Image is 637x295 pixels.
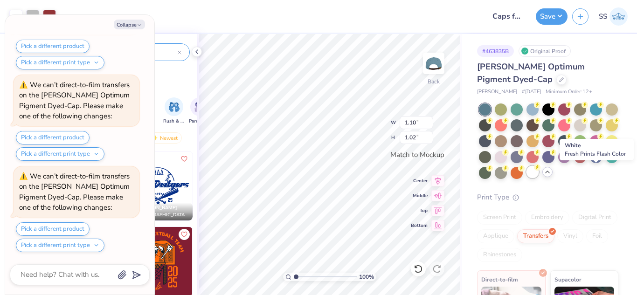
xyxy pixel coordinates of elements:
[124,151,193,220] img: f5ec5204-ba27-404b-be1c-b4d8f010060f
[586,229,608,243] div: Foil
[189,97,210,125] button: filter button
[194,102,205,112] img: Parent's Weekend Image
[517,229,554,243] div: Transfers
[477,211,522,225] div: Screen Print
[16,239,104,252] button: Pick a different print type
[146,132,182,144] div: Newest
[599,11,607,22] span: SS
[424,54,443,73] img: Back
[163,97,185,125] div: filter for Rush & Bid
[477,248,522,262] div: Rhinestones
[163,97,185,125] button: filter button
[477,45,514,57] div: # 463835B
[522,88,541,96] span: # [DATE]
[428,77,440,86] div: Back
[536,8,568,25] button: Save
[519,45,571,57] div: Original Proof
[192,151,261,220] img: c2c7b8e7-61d7-4e2e-b91d-e44cc7804f8a
[525,211,569,225] div: Embroidery
[19,172,130,213] div: We can’t direct-to-film transfers on the [PERSON_NAME] Optimum Pigment Dyed-Cap. Please make one ...
[114,20,145,29] button: Collapse
[169,102,180,112] img: Rush & Bid Image
[16,40,90,53] button: Pick a different product
[485,7,531,26] input: Untitled Design
[179,229,190,240] button: Like
[554,274,582,284] span: Supacolor
[477,229,514,243] div: Applique
[557,229,583,243] div: Vinyl
[359,273,374,281] span: 100 %
[138,205,177,211] span: [PERSON_NAME]
[477,192,618,203] div: Print Type
[16,147,104,161] button: Pick a different print type
[565,150,626,158] span: Fresh Prints Flash Color
[16,56,104,69] button: Pick a different print type
[411,222,428,229] span: Bottom
[477,61,585,85] span: [PERSON_NAME] Optimum Pigment Dyed-Cap
[138,212,189,219] span: [GEOGRAPHIC_DATA], [GEOGRAPHIC_DATA][US_STATE]
[546,88,592,96] span: Minimum Order: 12 +
[609,7,628,26] img: Sakshi Solanki
[19,80,130,121] div: We can’t direct-to-film transfers on the [PERSON_NAME] Optimum Pigment Dyed-Cap. Please make one ...
[411,192,428,199] span: Middle
[560,139,634,160] div: White
[477,88,517,96] span: [PERSON_NAME]
[16,222,90,236] button: Pick a different product
[599,7,628,26] a: SS
[572,211,617,225] div: Digital Print
[163,118,185,125] span: Rush & Bid
[481,274,518,284] span: Direct-to-film
[16,131,90,144] button: Pick a different product
[189,97,210,125] div: filter for Parent's Weekend
[189,118,210,125] span: Parent's Weekend
[411,207,428,214] span: Top
[411,178,428,184] span: Center
[179,153,190,165] button: Like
